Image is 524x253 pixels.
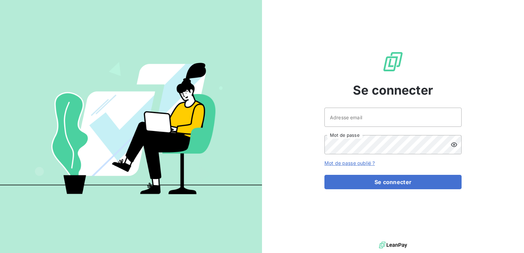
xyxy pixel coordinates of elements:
[324,160,375,166] a: Mot de passe oublié ?
[353,81,433,99] span: Se connecter
[382,51,404,73] img: Logo LeanPay
[324,108,462,127] input: placeholder
[324,175,462,189] button: Se connecter
[379,240,407,250] img: logo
